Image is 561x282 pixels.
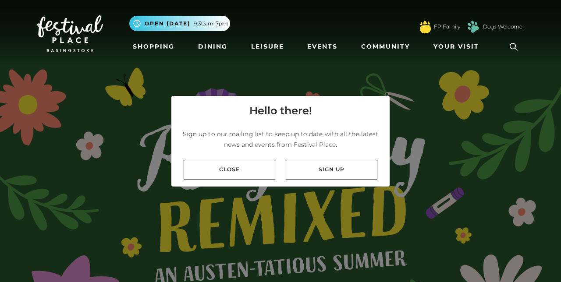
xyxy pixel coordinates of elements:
h4: Hello there! [249,103,312,119]
a: Dogs Welcome! [483,23,524,31]
a: Community [358,39,413,55]
a: Events [304,39,341,55]
span: 9.30am-7pm [194,20,228,28]
button: Open [DATE] 9.30am-7pm [129,16,230,31]
a: Your Visit [430,39,487,55]
span: Your Visit [433,42,479,51]
span: Open [DATE] [145,20,190,28]
a: Shopping [129,39,178,55]
a: Close [184,160,275,180]
p: Sign up to our mailing list to keep up to date with all the latest news and events from Festival ... [178,129,383,150]
img: Festival Place Logo [37,15,103,52]
a: Sign up [286,160,377,180]
a: Dining [195,39,231,55]
a: Leisure [248,39,288,55]
a: FP Family [434,23,460,31]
